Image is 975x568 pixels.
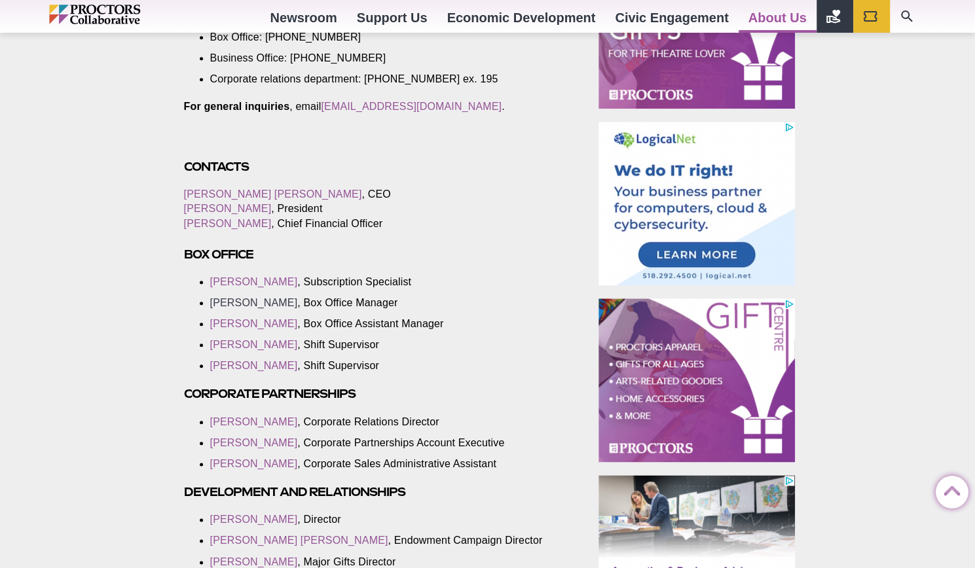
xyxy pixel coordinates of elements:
a: [PERSON_NAME] [210,458,298,469]
h3: Contacts [184,159,569,174]
strong: For general inquiries [184,101,290,112]
li: , Shift Supervisor [210,338,549,352]
h3: Box Office [184,247,569,262]
li: , Endowment Campaign Director [210,533,549,548]
a: [PERSON_NAME] [210,276,298,287]
a: Back to Top [936,476,962,503]
li: , Subscription Specialist [210,275,549,289]
iframe: Advertisement [598,298,795,462]
a: [PERSON_NAME] [PERSON_NAME] [184,188,362,200]
li: , Shift Supervisor [210,359,549,373]
a: [PERSON_NAME] [184,218,272,229]
a: [PERSON_NAME] [210,339,298,350]
p: , CEO , President , Chief Financial Officer [184,187,569,230]
li: , Corporate Partnerships Account Executive [210,436,549,450]
a: [PERSON_NAME] [210,318,298,329]
a: [PERSON_NAME] [210,437,298,448]
p: , email . [184,99,569,114]
a: [EMAIL_ADDRESS][DOMAIN_NAME] [321,101,502,112]
a: [PERSON_NAME] [210,556,298,567]
a: [PERSON_NAME] [210,514,298,525]
a: [PERSON_NAME] [210,360,298,371]
li: , Director [210,512,549,527]
a: [PERSON_NAME] [210,416,298,427]
h3: Corporate Partnerships [184,386,569,401]
li: , Corporate Relations Director [210,415,549,429]
li: Corporate relations department: [PHONE_NUMBER] ex. 195 [210,72,549,86]
h3: Development and Relationships [184,484,569,499]
li: Business Office: [PHONE_NUMBER] [210,51,549,65]
li: Box Office: [PHONE_NUMBER] [210,30,549,44]
a: [PERSON_NAME] [PERSON_NAME] [210,535,388,546]
iframe: Advertisement [598,122,795,285]
a: [PERSON_NAME] [184,203,272,214]
li: , Box Office Manager [210,296,549,310]
img: Proctors logo [49,5,196,24]
li: , Box Office Assistant Manager [210,317,549,331]
a: [PERSON_NAME] [210,297,298,308]
li: , Corporate Sales Administrative Assistant [210,457,549,471]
